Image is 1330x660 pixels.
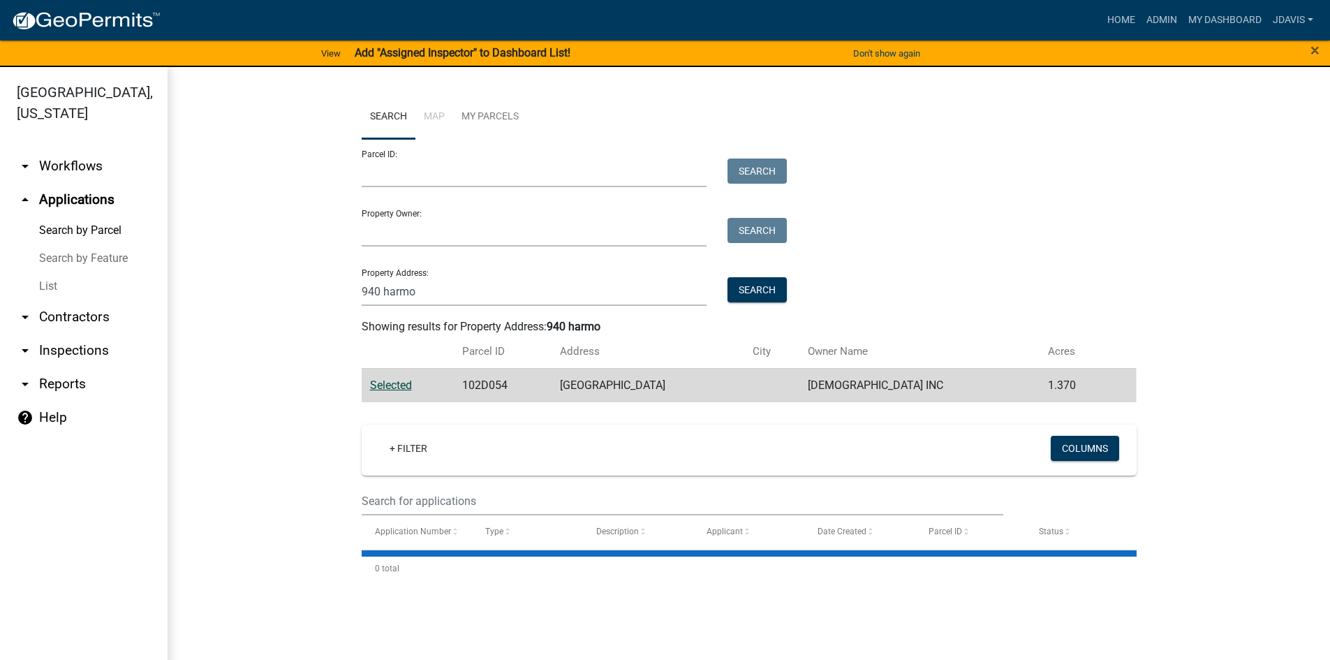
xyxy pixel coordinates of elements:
[454,368,552,402] td: 102D054
[17,309,34,325] i: arrow_drop_down
[17,191,34,208] i: arrow_drop_up
[1183,7,1267,34] a: My Dashboard
[915,515,1026,549] datatable-header-cell: Parcel ID
[1040,368,1110,402] td: 1.370
[362,95,415,140] a: Search
[818,527,866,536] span: Date Created
[799,368,1040,402] td: [DEMOGRAPHIC_DATA] INC
[454,335,552,368] th: Parcel ID
[727,218,787,243] button: Search
[1051,436,1119,461] button: Columns
[929,527,962,536] span: Parcel ID
[727,277,787,302] button: Search
[799,335,1040,368] th: Owner Name
[17,158,34,175] i: arrow_drop_down
[472,515,583,549] datatable-header-cell: Type
[848,42,926,65] button: Don't show again
[1267,7,1319,34] a: jdavis
[485,527,503,536] span: Type
[362,318,1137,335] div: Showing results for Property Address:
[583,515,694,549] datatable-header-cell: Description
[552,335,744,368] th: Address
[453,95,527,140] a: My Parcels
[1141,7,1183,34] a: Admin
[552,368,744,402] td: [GEOGRAPHIC_DATA]
[1310,42,1320,59] button: Close
[596,527,639,536] span: Description
[362,551,1137,586] div: 0 total
[744,335,799,368] th: City
[1102,7,1141,34] a: Home
[547,320,600,333] strong: 940 harmo
[727,159,787,184] button: Search
[804,515,915,549] datatable-header-cell: Date Created
[17,409,34,426] i: help
[375,527,451,536] span: Application Number
[17,376,34,393] i: arrow_drop_down
[355,46,570,59] strong: Add "Assigned Inspector" to Dashboard List!
[1026,515,1137,549] datatable-header-cell: Status
[362,515,473,549] datatable-header-cell: Application Number
[316,42,346,65] a: View
[1040,335,1110,368] th: Acres
[362,487,1004,515] input: Search for applications
[370,379,412,392] a: Selected
[1039,527,1063,536] span: Status
[17,342,34,359] i: arrow_drop_down
[1310,41,1320,60] span: ×
[693,515,804,549] datatable-header-cell: Applicant
[378,436,438,461] a: + Filter
[707,527,743,536] span: Applicant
